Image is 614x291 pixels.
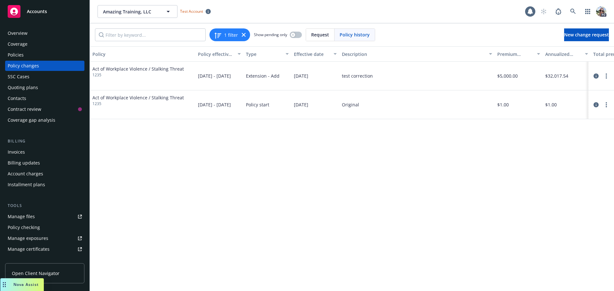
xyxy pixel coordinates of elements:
div: Effective date [294,51,330,57]
span: $1.00 [545,101,557,108]
button: Amazing Training, LLC [98,5,177,18]
span: Act of Workplace Violence / Stalking Threat [92,94,184,101]
div: SSC Cases [8,72,29,82]
div: Manage files [8,211,35,222]
div: Premium change [497,51,533,57]
a: circleInformation [592,72,600,80]
span: [DATE] - [DATE] [198,73,231,79]
div: Manage claims [8,255,40,265]
a: Manage exposures [5,233,84,243]
a: SSC Cases [5,72,84,82]
div: Policy [92,51,193,57]
button: Annualized total premium change [543,46,591,62]
div: Account charges [8,169,43,179]
a: Policy changes [5,61,84,71]
span: $1.00 [497,101,509,108]
a: Billing updates [5,158,84,168]
a: Search [567,5,579,18]
div: Description [342,51,485,57]
span: Policy start [246,101,269,108]
span: New change request [564,32,609,38]
div: Quoting plans [8,82,38,93]
div: Policy checking [8,222,40,233]
span: [DATE] [294,101,308,108]
span: [DATE] [294,73,308,79]
div: Coverage gap analysis [8,115,55,125]
a: New change request [564,28,609,41]
span: Extension - Add [246,73,279,79]
button: Effective date [291,46,339,62]
img: photo [596,6,606,17]
div: Billing [5,138,84,144]
a: Contract review [5,104,84,114]
a: Invoices [5,147,84,157]
div: Manage certificates [8,244,50,254]
button: Policy [90,46,195,62]
div: Billing updates [8,158,40,168]
div: Invoices [8,147,25,157]
a: more [602,72,610,80]
div: Policies [8,50,24,60]
input: Filter by keyword... [95,28,206,41]
span: [DATE] - [DATE] [198,101,231,108]
a: Installment plans [5,180,84,190]
span: Request [311,31,329,38]
span: Amazing Training, LLC [103,8,158,15]
div: Contacts [8,93,26,103]
span: 1235 [92,101,184,107]
div: Policy changes [8,61,39,71]
div: Installment plans [8,180,45,190]
div: Policy effective dates [198,51,234,57]
a: more [602,101,610,109]
button: Nova Assist [0,278,44,291]
div: Type [246,51,282,57]
span: Policy history [340,31,370,38]
div: Annualized total premium change [545,51,581,57]
span: 1 filter [224,32,238,38]
span: Nova Assist [13,282,39,287]
a: Policies [5,50,84,60]
button: Description [339,46,495,62]
div: Drag to move [0,278,8,291]
span: Test Account [180,9,203,14]
a: Contacts [5,93,84,103]
a: Start snowing [537,5,550,18]
div: Contract review [8,104,41,114]
a: Manage claims [5,255,84,265]
a: Switch app [581,5,594,18]
span: Open Client Navigator [12,270,59,277]
a: circleInformation [592,101,600,109]
div: Original [342,101,359,108]
span: $5,000.00 [497,73,518,79]
a: Coverage [5,39,84,49]
span: Test Account [177,8,213,15]
div: Tools [5,203,84,209]
a: Quoting plans [5,82,84,93]
div: Manage exposures [8,233,48,243]
span: Show pending only [254,32,287,37]
button: Type [243,46,291,62]
button: Policy effective dates [195,46,243,62]
a: Account charges [5,169,84,179]
span: $32,017.54 [545,73,568,79]
a: Accounts [5,3,84,20]
div: Coverage [8,39,28,49]
a: Manage certificates [5,244,84,254]
div: Overview [8,28,28,38]
a: Overview [5,28,84,38]
span: Accounts [27,9,47,14]
a: Coverage gap analysis [5,115,84,125]
button: Premium change [495,46,543,62]
a: Manage files [5,211,84,222]
a: Policy checking [5,222,84,233]
span: Act of Workplace Violence / Stalking Threat [92,65,184,72]
a: Report a Bug [552,5,565,18]
span: 1235 [92,72,184,78]
div: test correction [342,73,373,79]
